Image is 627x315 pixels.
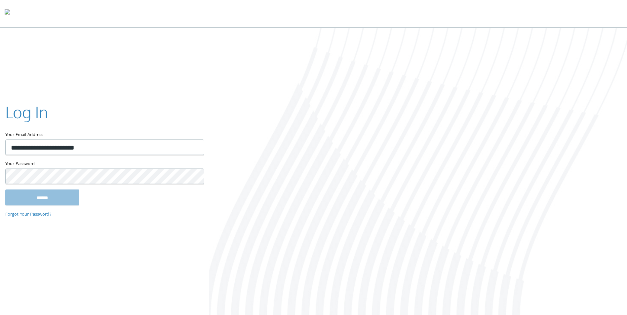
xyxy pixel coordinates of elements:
[191,143,199,151] keeper-lock: Open Keeper Popup
[5,7,10,20] img: todyl-logo-dark.svg
[191,172,199,180] keeper-lock: Open Keeper Popup
[5,101,48,123] h2: Log In
[5,160,204,169] label: Your Password
[5,211,52,218] a: Forgot Your Password?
